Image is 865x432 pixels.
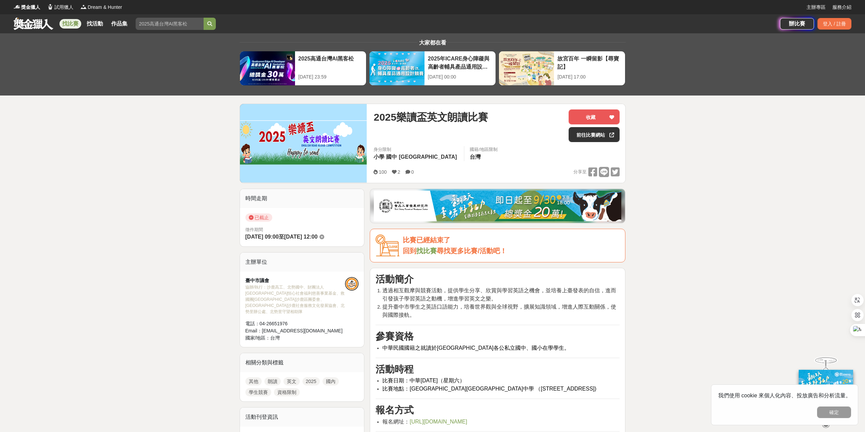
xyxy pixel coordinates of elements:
div: Email： [EMAIL_ADDRESS][DOMAIN_NAME] [245,327,345,334]
div: 活動刊登資訊 [240,408,364,427]
span: 2 [398,169,400,175]
a: 作品集 [108,19,130,29]
span: 台灣 [470,154,481,160]
span: 回到 [403,247,416,255]
a: 2025年ICARE身心障礙與高齡者輔具產品通用設計競賽[DATE] 00:00 [369,51,496,86]
span: 提升臺中市學生之英語口語能力，培養世界觀與全球視野，擴展知識領域，增進人際互動關係，使與國際接軌。 [382,304,616,318]
img: b0ef2173-5a9d-47ad-b0e3-de335e335c0a.jpg [374,191,621,221]
span: [DATE] 12:00 [284,234,317,240]
a: 服務介紹 [832,4,851,11]
div: 主辦單位 [240,253,364,272]
span: 我們使用 cookie 來個人化內容、投放廣告和分析流量。 [718,393,851,398]
span: 獎金獵人 [21,4,40,11]
img: Icon [376,235,399,257]
div: [DATE] 23:59 [298,73,363,81]
span: 報名網址： [382,419,410,425]
button: 收藏 [569,109,620,124]
span: 已截止 [245,213,272,222]
span: [GEOGRAPHIC_DATA] [399,154,457,160]
div: 臺中市議會 [245,277,345,284]
div: 協辦/執行： 沙鹿高工、北勢國中、財團法人[GEOGRAPHIC_DATA]恒心社會福利慈善事業基金、救國團[GEOGRAPHIC_DATA]沙鹿區團委會、[GEOGRAPHIC_DATA]沙鹿... [245,284,345,315]
a: 資格限制 [274,388,300,396]
div: 2025年ICARE身心障礙與高齡者輔具產品通用設計競賽 [428,55,492,70]
a: Logo試用獵人 [47,4,73,11]
a: 找比賽 [416,247,437,255]
img: Cover Image [240,104,367,183]
span: 小學 [374,154,384,160]
a: 國內 [323,377,339,385]
div: 登入 / 註冊 [817,18,851,30]
div: 電話： 04-26651976 [245,320,345,327]
a: LogoDream & Hunter [80,4,122,11]
span: 試用獵人 [54,4,73,11]
strong: 報名方式 [376,405,414,415]
div: 國籍/地區限制 [470,146,498,153]
span: 100 [379,169,386,175]
span: Dream & Hunter [88,4,122,11]
span: 比賽日期：中華[DATE]（星期六） [382,378,465,383]
a: Logo獎金獵人 [14,4,40,11]
img: Logo [47,3,54,10]
a: 學生競賽 [245,388,271,396]
span: 2025樂讀盃英文朗讀比賽 [374,109,488,125]
span: 徵件期間 [245,227,263,232]
div: 比賽已經結束了 [403,235,620,246]
a: [URL][DOMAIN_NAME] [410,419,467,425]
div: 身分限制 [374,146,459,153]
a: 故宮百年 一瞬留影【尋寶記】[DATE] 17:00 [499,51,625,86]
span: 中華民國國籍之就讀於[GEOGRAPHIC_DATA]各公私立國中、國小在學學生。 [382,345,570,351]
span: 尋找更多比賽/活動吧！ [437,247,507,255]
strong: 參賽資格 [376,331,414,342]
strong: 活動時程 [376,364,414,375]
a: 主辦專區 [807,4,826,11]
div: 故宮百年 一瞬留影【尋寶記】 [557,55,622,70]
a: 其他 [245,377,262,385]
button: 確定 [817,407,851,418]
div: 時間走期 [240,189,364,208]
div: 2025高通台灣AI黑客松 [298,55,363,70]
span: 大家都在看 [417,40,448,46]
a: 前往比賽網站 [569,127,620,142]
a: 辦比賽 [780,18,814,30]
div: [DATE] 00:00 [428,73,492,81]
span: [DATE] 09:00 [245,234,279,240]
div: [DATE] 17:00 [557,73,622,81]
img: ff197300-f8ee-455f-a0ae-06a3645bc375.jpg [799,370,853,415]
span: 0 [411,169,414,175]
img: Logo [14,3,20,10]
a: 找活動 [84,19,106,29]
a: 找比賽 [59,19,81,29]
a: 朗讀 [264,377,281,385]
span: 國中 [386,154,397,160]
a: 英文 [283,377,300,385]
span: 國家/地區： [245,335,271,341]
span: 比賽地點：[GEOGRAPHIC_DATA][GEOGRAPHIC_DATA]中學 （[STREET_ADDRESS]) [382,386,596,392]
div: 相關分類與標籤 [240,353,364,372]
span: 台灣 [270,335,280,341]
input: 2025高通台灣AI黑客松 [136,18,204,30]
strong: 活動簡介 [376,274,414,284]
a: 2025 [302,377,320,385]
span: 透過相互觀摩與競賽活動，提供學生分享、欣賞與學習英語之機會，並培養上臺發表的自信，進而引發孩子學習英語之動機，增進學習英文之樂。 [382,288,616,301]
img: Logo [80,3,87,10]
span: 分享至 [573,167,587,177]
span: 至 [279,234,284,240]
a: 2025高通台灣AI黑客松[DATE] 23:59 [240,51,366,86]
